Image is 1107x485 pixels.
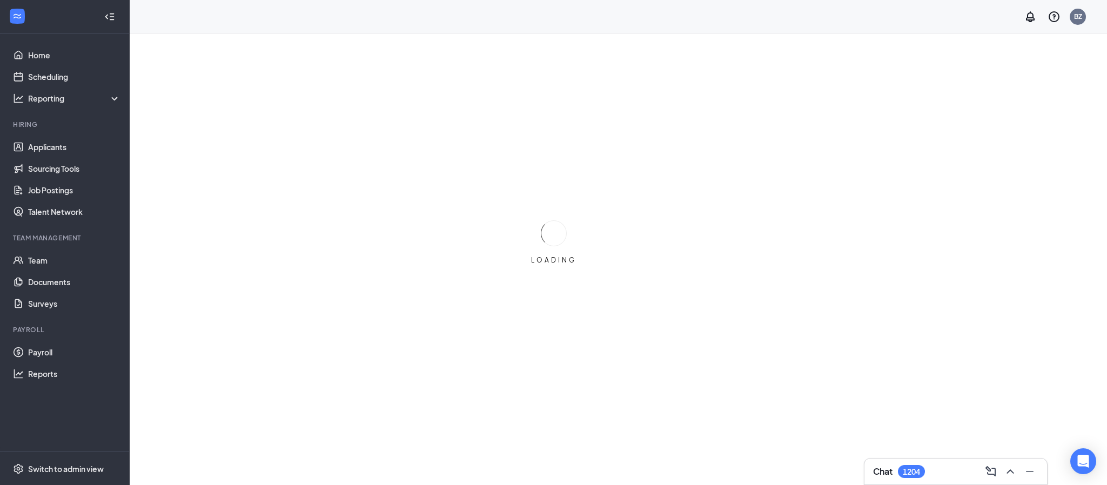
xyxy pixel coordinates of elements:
a: Team [28,250,120,271]
div: Team Management [13,233,118,242]
div: 1204 [903,467,920,476]
div: LOADING [527,255,581,265]
svg: QuestionInfo [1048,10,1061,23]
svg: Minimize [1023,465,1036,478]
button: ComposeMessage [982,463,999,480]
a: Home [28,44,120,66]
h3: Chat [873,466,893,477]
a: Reports [28,363,120,385]
a: Scheduling [28,66,120,87]
a: Documents [28,271,120,293]
svg: Analysis [13,93,24,104]
svg: Settings [13,463,24,474]
button: ChevronUp [1002,463,1019,480]
div: Switch to admin view [28,463,104,474]
div: Open Intercom Messenger [1070,448,1096,474]
svg: Notifications [1024,10,1037,23]
a: Talent Network [28,201,120,223]
a: Applicants [28,136,120,158]
button: Minimize [1021,463,1038,480]
svg: Collapse [104,11,115,22]
svg: ChevronUp [1004,465,1017,478]
div: Hiring [13,120,118,129]
a: Job Postings [28,179,120,201]
a: Sourcing Tools [28,158,120,179]
div: BZ [1074,12,1082,21]
a: Payroll [28,341,120,363]
svg: ComposeMessage [984,465,997,478]
svg: WorkstreamLogo [12,11,23,22]
a: Surveys [28,293,120,314]
div: Payroll [13,325,118,334]
div: Reporting [28,93,121,104]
